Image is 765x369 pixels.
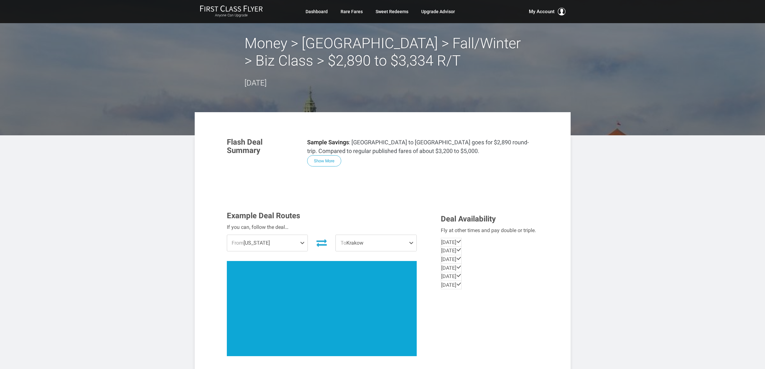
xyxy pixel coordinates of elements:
span: Deal Availability [441,214,496,223]
td: [DATE] [441,281,457,289]
td: [DATE] [441,264,457,272]
td: [DATE] [441,247,457,255]
a: Dashboard [306,6,328,17]
a: Upgrade Advisor [421,6,455,17]
button: My Account [529,8,565,15]
h3: Flash Deal Summary [227,138,298,155]
span: Krakow [336,235,416,251]
div: If you can, follow the deal… [227,223,417,231]
span: My Account [529,8,555,15]
a: Rare Fares [341,6,363,17]
td: [DATE] [441,255,457,264]
strong: Sample Savings [307,139,349,146]
a: First Class FlyerAnyone Can Upgrade [200,5,263,18]
time: [DATE] [245,78,267,87]
a: Sweet Redeems [376,6,408,17]
p: : [GEOGRAPHIC_DATA] to [GEOGRAPHIC_DATA] goes for $2,890 round-trip. Compared to regular publishe... [307,138,538,155]
img: First Class Flyer [200,5,263,12]
td: [DATE] [441,238,457,247]
button: Show More [307,155,341,166]
span: Example Deal Routes [227,211,300,220]
small: Anyone Can Upgrade [200,13,263,18]
span: From [232,240,244,246]
td: [DATE] [441,272,457,281]
button: Invert Route Direction [313,236,331,250]
h2: Money > [GEOGRAPHIC_DATA] > Fall/Winter > Biz Class > $2,890 to $3,334 R/T [245,35,521,69]
div: Fly at other times and pay double or triple. [441,226,538,235]
span: [US_STATE] [227,235,308,251]
span: To [341,240,346,246]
